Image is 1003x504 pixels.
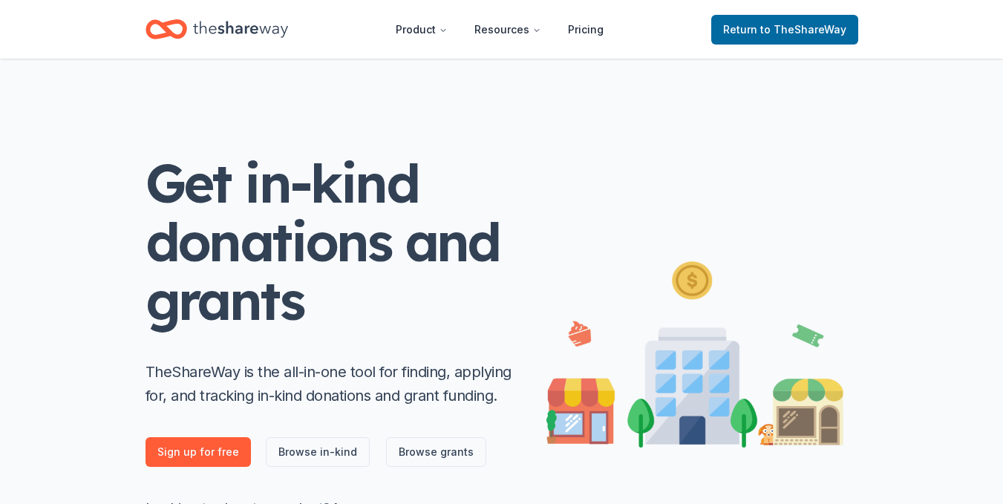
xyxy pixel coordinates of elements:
a: Browse grants [386,437,486,467]
nav: Main [384,12,615,47]
h1: Get in-kind donations and grants [146,154,517,330]
p: TheShareWay is the all-in-one tool for finding, applying for, and tracking in-kind donations and ... [146,360,517,408]
span: to TheShareWay [760,23,846,36]
a: Home [146,12,288,47]
span: Return [723,21,846,39]
a: Returnto TheShareWay [711,15,858,45]
img: Illustration for landing page [546,255,843,448]
button: Resources [463,15,553,45]
a: Sign up for free [146,437,251,467]
button: Product [384,15,460,45]
a: Browse in-kind [266,437,370,467]
a: Pricing [556,15,615,45]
